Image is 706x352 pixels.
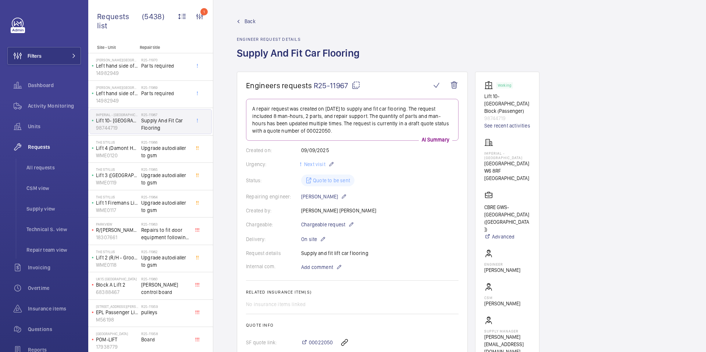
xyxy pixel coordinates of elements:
p: WME0120 [96,152,138,159]
p: W6 8RF [GEOGRAPHIC_DATA] [484,167,530,182]
span: 00022050 [309,339,333,346]
a: See recent activities [484,122,530,129]
a: 00022050 [301,339,333,346]
p: M56198 [96,316,138,323]
span: Repair team view [26,246,81,254]
span: Parts required [141,62,190,69]
h2: R25-11962 [141,249,190,254]
h2: R25-11967 [141,112,190,117]
p: Repair title [140,45,188,50]
p: 98744719 [484,115,530,122]
span: Filters [28,52,42,60]
p: WME0117 [96,206,138,214]
p: Lift 4 (Damont House) [96,144,138,152]
span: Units [28,123,81,130]
p: A repair request was created on [DATE] to supply and fit car flooring. The request included 8 man... [252,105,452,134]
span: Board [141,336,190,343]
span: Overtime [28,284,81,292]
span: Upgrade autodialler to gsm [141,254,190,269]
p: The Stylus [96,167,138,172]
p: UK15 [GEOGRAPHIC_DATA] [96,277,138,281]
p: [GEOGRAPHIC_DATA] [96,331,138,336]
p: [PERSON_NAME][GEOGRAPHIC_DATA] [96,85,138,90]
span: Repairs to fit door equipment following FB release [141,226,190,241]
span: Supply view [26,205,81,212]
h2: R25-11970 [141,58,190,62]
p: Lift 1 Firemans Lift (L/H - Groove House) [96,199,138,206]
p: Supply manager [484,329,530,333]
h2: Related insurance item(s) [246,290,459,295]
p: Imperial - [GEOGRAPHIC_DATA] [96,112,138,117]
h2: R25-11969 [141,85,190,90]
p: WME0118 [96,261,138,269]
span: Insurance items [28,305,81,312]
span: Back [245,18,256,25]
h2: R25-11958 [141,331,190,336]
a: Advanced [484,233,530,240]
p: Lift 3 ([GEOGRAPHIC_DATA]) [96,172,138,179]
p: R/[PERSON_NAME]’s lift [96,226,138,234]
p: Working [498,84,511,87]
span: Upgrade autodialler to gsm [141,172,190,186]
p: [STREET_ADDRESS][PERSON_NAME] [96,304,138,309]
span: Parts required [141,90,190,97]
span: Requests [28,143,81,151]
span: Next visit [303,161,325,167]
p: AI Summary [419,136,452,143]
span: pulleys [141,309,190,316]
p: [GEOGRAPHIC_DATA] [484,160,530,167]
p: 14982949 [96,97,138,104]
h2: R25-11959 [141,304,190,309]
p: POM-LIFT [96,336,138,343]
span: Questions [28,326,81,333]
p: 98744719 [96,124,138,132]
p: [PERSON_NAME] [484,300,520,307]
p: Site - Unit [88,45,137,50]
img: elevator.svg [484,81,496,90]
span: CSM view [26,184,81,192]
h2: R25-11966 [141,140,190,144]
p: Block A Lift 2 [96,281,138,288]
p: WME0119 [96,179,138,186]
p: Lift 10- [GEOGRAPHIC_DATA] Block (Passenger) [96,117,138,124]
h2: R25-11960 [141,277,190,281]
p: [PERSON_NAME][GEOGRAPHIC_DATA] [96,58,138,62]
p: On site [301,235,326,244]
p: 14982949 [96,69,138,77]
span: Upgrade autodialler to gsm [141,199,190,214]
span: [PERSON_NAME] control board [141,281,190,296]
p: The Stylus [96,140,138,144]
p: 18307661 [96,234,138,241]
h2: R25-11964 [141,195,190,199]
span: Requests list [97,12,142,30]
span: Activity Monitoring [28,102,81,109]
span: Dashboard [28,82,81,89]
h2: Quote info [246,323,459,328]
p: CSM [484,295,520,300]
span: Upgrade autodialler to gsm [141,144,190,159]
p: [PERSON_NAME] [484,266,520,274]
span: Engineers requests [246,81,312,90]
span: Invoicing [28,264,81,271]
span: Chargeable request [301,221,345,228]
p: Left hand side of the building [96,90,138,97]
p: 68388467 [96,288,138,296]
h2: Engineer request details [237,37,364,42]
h2: R25-11963 [141,222,190,226]
p: 17938779 [96,343,138,351]
span: R25-11967 [314,81,360,90]
p: EPL Passenger Lift [96,309,138,316]
p: Lift 2 (R/H - Groove House) [96,254,138,261]
h2: R25-11965 [141,167,190,172]
span: All requests [26,164,81,171]
span: Supply And Fit Car Flooring [141,117,190,132]
span: Add comment [301,263,333,271]
p: [PERSON_NAME] [301,192,347,201]
p: Lift 10- [GEOGRAPHIC_DATA] Block (Passenger) [484,93,530,115]
p: The Stylus [96,195,138,199]
h1: Supply And Fit Car Flooring [237,46,364,72]
p: The Stylus [96,249,138,254]
p: Engineer [484,262,520,266]
p: Imperial - [GEOGRAPHIC_DATA] [484,151,530,160]
p: CBRE GWS- [GEOGRAPHIC_DATA] ([GEOGRAPHIC_DATA]) [484,204,530,233]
